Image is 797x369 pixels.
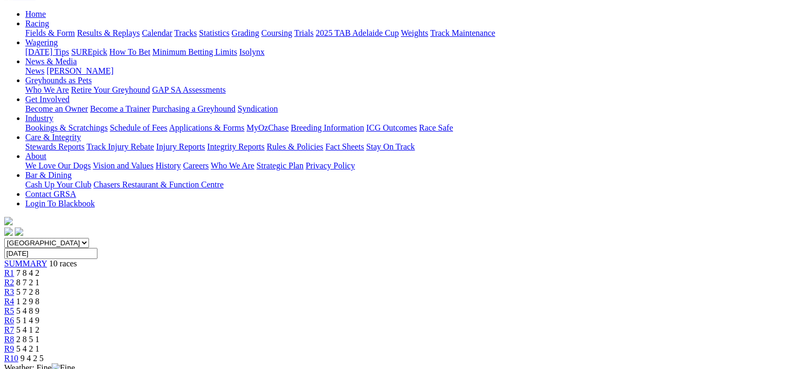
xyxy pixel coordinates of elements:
span: 2 8 5 1 [16,335,40,344]
span: 5 1 4 9 [16,316,40,325]
a: Get Involved [25,95,70,104]
a: Who We Are [211,161,254,170]
a: R1 [4,268,14,277]
a: R2 [4,278,14,287]
a: Who We Are [25,85,69,94]
a: Stay On Track [366,142,415,151]
a: R10 [4,354,18,363]
a: News & Media [25,57,77,66]
a: About [25,152,46,161]
a: Stewards Reports [25,142,84,151]
div: Industry [25,123,793,133]
a: Bar & Dining [25,171,72,179]
a: Login To Blackbook [25,199,95,208]
a: R7 [4,325,14,334]
span: 1 2 9 8 [16,297,40,306]
span: 5 4 1 2 [16,325,40,334]
a: Strategic Plan [257,161,303,170]
div: Greyhounds as Pets [25,85,793,95]
span: 5 4 2 1 [16,344,40,353]
a: Breeding Information [291,123,364,132]
div: Racing [25,28,793,38]
a: Industry [25,114,53,123]
img: twitter.svg [15,227,23,236]
a: Contact GRSA [25,190,76,198]
a: Tracks [174,28,197,37]
span: 9 4 2 5 [21,354,44,363]
a: Privacy Policy [306,161,355,170]
a: Chasers Restaurant & Function Centre [93,180,223,189]
a: Statistics [199,28,230,37]
a: Fact Sheets [326,142,364,151]
div: Get Involved [25,104,793,114]
a: R5 [4,306,14,315]
a: Grading [232,28,259,37]
a: Become a Trainer [90,104,150,113]
a: 2025 TAB Adelaide Cup [316,28,399,37]
a: Weights [401,28,428,37]
div: About [25,161,793,171]
a: We Love Our Dogs [25,161,91,170]
a: [DATE] Tips [25,47,69,56]
a: News [25,66,44,75]
a: Track Injury Rebate [86,142,154,151]
div: News & Media [25,66,793,76]
span: R9 [4,344,14,353]
a: Wagering [25,38,58,47]
span: 5 7 2 8 [16,287,40,296]
span: 10 races [49,259,77,268]
a: Isolynx [239,47,264,56]
img: logo-grsa-white.png [4,217,13,225]
a: Care & Integrity [25,133,81,142]
span: 5 4 8 9 [16,306,40,315]
a: Race Safe [419,123,452,132]
a: Injury Reports [156,142,205,151]
a: Track Maintenance [430,28,495,37]
a: Coursing [261,28,292,37]
a: Results & Replays [77,28,140,37]
a: Purchasing a Greyhound [152,104,235,113]
a: Home [25,9,46,18]
input: Select date [4,248,97,259]
img: facebook.svg [4,227,13,236]
a: Vision and Values [93,161,153,170]
a: SUMMARY [4,259,47,268]
a: Fields & Form [25,28,75,37]
a: Cash Up Your Club [25,180,91,189]
div: Care & Integrity [25,142,793,152]
a: Greyhounds as Pets [25,76,92,85]
a: History [155,161,181,170]
a: Careers [183,161,209,170]
a: Bookings & Scratchings [25,123,107,132]
a: R3 [4,287,14,296]
a: Minimum Betting Limits [152,47,237,56]
a: SUREpick [71,47,107,56]
a: [PERSON_NAME] [46,66,113,75]
span: 8 7 2 1 [16,278,40,287]
a: Schedule of Fees [110,123,167,132]
a: Applications & Forms [169,123,244,132]
a: R4 [4,297,14,306]
a: Rules & Policies [267,142,323,151]
span: 7 8 4 2 [16,268,40,277]
a: R8 [4,335,14,344]
a: ICG Outcomes [366,123,417,132]
a: Racing [25,19,49,28]
a: R6 [4,316,14,325]
a: MyOzChase [247,123,289,132]
div: Bar & Dining [25,180,793,190]
a: How To Bet [110,47,151,56]
a: GAP SA Assessments [152,85,226,94]
div: Wagering [25,47,793,57]
a: Become an Owner [25,104,88,113]
a: Syndication [238,104,278,113]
